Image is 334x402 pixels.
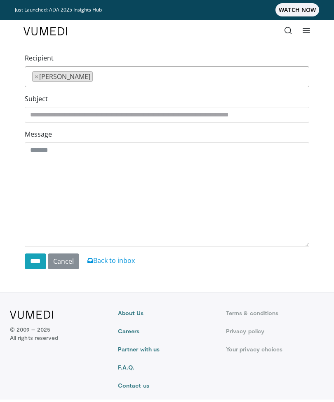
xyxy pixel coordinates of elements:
[226,309,324,317] a: Terms & conditions
[118,309,216,317] a: About Us
[32,71,93,82] li: Susan Williams
[226,327,324,335] a: Privacy policy
[10,311,53,319] img: VuMedi Logo
[118,327,216,335] a: Careers
[10,325,58,342] p: © 2009 – 2025
[118,363,216,372] a: F.A.Q.
[87,256,135,265] a: Back to inbox
[10,334,58,342] span: All rights reserved
[25,53,54,63] label: Recipient
[35,72,38,81] span: ×
[25,94,48,104] label: Subject
[15,3,319,16] a: Just Launched: ADA 2025 Insights HubWATCH NOW
[118,381,216,390] a: Contact us
[118,345,216,353] a: Partner with us
[275,3,319,16] span: WATCH NOW
[48,253,79,269] a: Cancel
[25,129,52,139] label: Message
[226,345,324,353] a: Your privacy choices
[24,27,67,35] img: VuMedi Logo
